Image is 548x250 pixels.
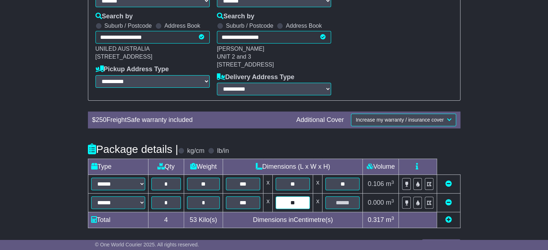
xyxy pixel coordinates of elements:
[217,46,264,52] span: [PERSON_NAME]
[226,22,273,29] label: Suburb / Postcode
[445,199,452,206] a: Remove this item
[386,199,394,206] span: m
[104,22,152,29] label: Suburb / Postcode
[88,143,178,155] h4: Package details |
[356,117,444,123] span: Increase my warranty / insurance cover
[263,194,273,212] td: x
[190,216,197,223] span: 53
[386,216,394,223] span: m
[217,147,229,155] label: lb/in
[95,242,199,247] span: © One World Courier 2025. All rights reserved.
[223,212,363,228] td: Dimensions in Centimetre(s)
[88,212,148,228] td: Total
[217,62,274,68] span: [STREET_ADDRESS]
[386,180,394,187] span: m
[217,13,254,21] label: Search by
[368,180,384,187] span: 0.106
[95,54,152,60] span: [STREET_ADDRESS]
[391,215,394,221] sup: 3
[148,212,184,228] td: 4
[148,159,184,175] td: Qty
[95,65,169,73] label: Pickup Address Type
[88,159,148,175] td: Type
[313,194,322,212] td: x
[95,13,133,21] label: Search by
[96,116,107,123] span: 250
[223,159,363,175] td: Dimensions (L x W x H)
[391,179,394,185] sup: 3
[445,180,452,187] a: Remove this item
[89,116,293,124] div: $ FreightSafe warranty included
[293,116,347,124] div: Additional Cover
[263,175,273,194] td: x
[187,147,204,155] label: kg/cm
[363,159,399,175] td: Volume
[164,22,200,29] label: Address Book
[368,216,384,223] span: 0.317
[391,198,394,204] sup: 3
[313,175,322,194] td: x
[217,54,251,60] span: UNIT 2 and 3
[368,199,384,206] span: 0.000
[351,114,456,126] button: Increase my warranty / insurance cover
[217,73,294,81] label: Delivery Address Type
[184,159,223,175] td: Weight
[445,216,452,223] a: Add new item
[95,46,150,52] span: UNILED AUSTRALIA
[286,22,322,29] label: Address Book
[184,212,223,228] td: Kilo(s)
